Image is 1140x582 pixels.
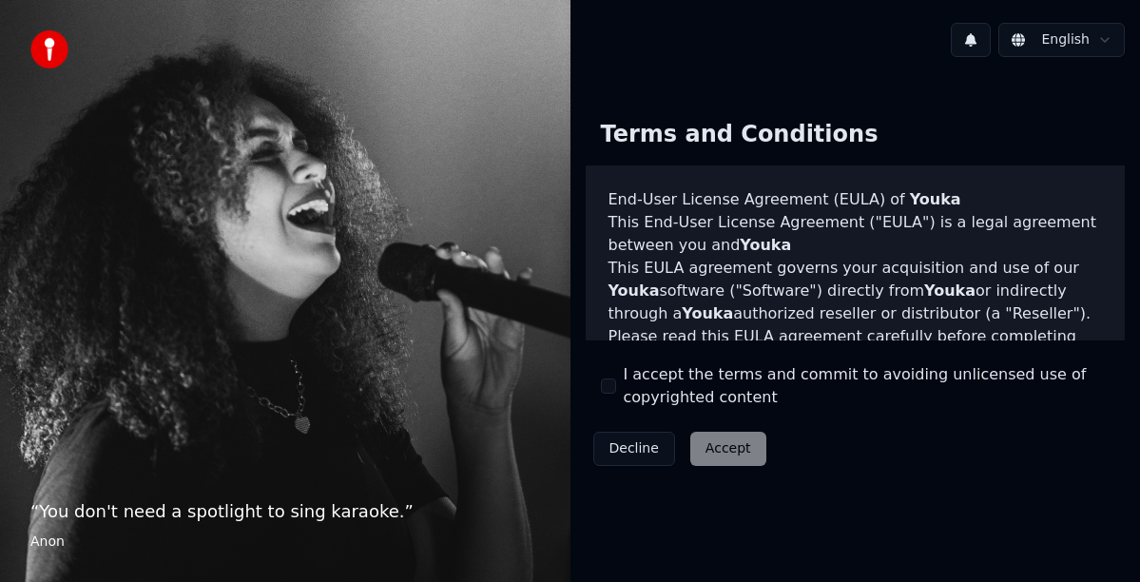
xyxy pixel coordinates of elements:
img: youka [30,30,68,68]
span: Youka [924,281,976,300]
p: Please read this EULA agreement carefully before completing the installation process and using th... [609,325,1103,417]
h3: End-User License Agreement (EULA) of [609,188,1103,211]
span: Youka [740,236,791,254]
p: This EULA agreement governs your acquisition and use of our software ("Software") directly from o... [609,257,1103,325]
button: Decline [593,432,675,466]
span: Youka [609,281,660,300]
p: This End-User License Agreement ("EULA") is a legal agreement between you and [609,211,1103,257]
div: Terms and Conditions [586,105,894,165]
label: I accept the terms and commit to avoiding unlicensed use of copyrighted content [624,363,1111,409]
span: Youka [910,190,961,208]
footer: Anon [30,533,540,552]
p: “ You don't need a spotlight to sing karaoke. ” [30,498,540,525]
span: Youka [682,304,733,322]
